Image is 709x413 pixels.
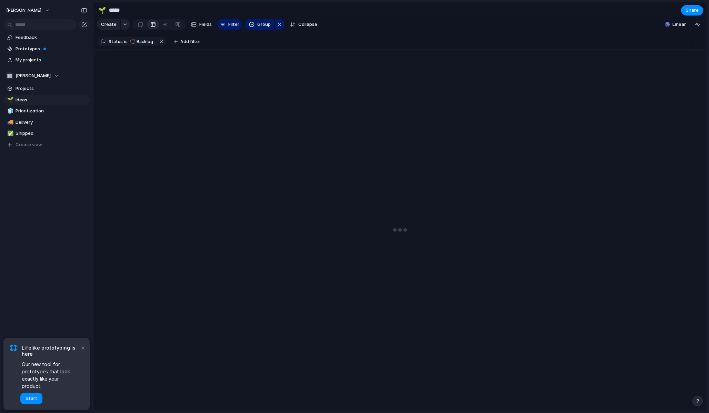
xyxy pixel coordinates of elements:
span: Filter [228,21,239,28]
a: ✅Shipped [3,128,90,139]
div: 🧊 [7,107,12,115]
span: Collapse [298,21,317,28]
span: Delivery [16,119,87,126]
a: 🧊Prioritization [3,106,90,116]
button: Add filter [170,37,204,47]
span: My projects [16,57,87,63]
span: Prioritization [16,108,87,114]
button: Start [20,393,42,404]
div: 🏢 [6,72,13,79]
a: Prototypes [3,44,90,54]
a: My projects [3,55,90,65]
span: Add filter [180,39,200,45]
span: [PERSON_NAME] [6,7,41,14]
button: Create view [3,140,90,150]
a: 🌱Ideas [3,95,90,105]
span: is [124,39,128,45]
button: Fields [188,19,214,30]
div: 🚚 [7,118,12,126]
button: Group [245,19,274,30]
span: Lifelike prototyping is here [22,345,79,357]
button: Create [97,19,120,30]
span: Linear [672,21,686,28]
span: [PERSON_NAME] [16,72,51,79]
button: ✅ [6,130,13,137]
a: Projects [3,83,90,94]
span: Fields [199,21,212,28]
span: Create [101,21,117,28]
span: Group [257,21,271,28]
span: Shipped [16,130,87,137]
div: ✅ [7,130,12,138]
span: Share [686,7,699,14]
span: Projects [16,85,87,92]
button: 🚚 [6,119,13,126]
button: Filter [217,19,242,30]
span: Backlog [137,39,153,45]
a: 🚚Delivery [3,117,90,128]
button: Share [681,5,703,16]
a: Feedback [3,32,90,43]
button: Collapse [287,19,320,30]
button: Linear [662,19,689,30]
div: 🌱 [7,96,12,104]
span: Our new tool for prototypes that look exactly like your product. [22,361,79,390]
button: 🌱 [97,5,108,16]
span: Status [109,39,123,45]
button: is [123,38,129,46]
button: 🏢[PERSON_NAME] [3,71,90,81]
span: Ideas [16,97,87,103]
button: 🧊 [6,108,13,114]
button: Dismiss [79,343,87,352]
button: 🌱 [6,97,13,103]
span: Prototypes [16,46,87,52]
div: 🌱 [98,6,106,15]
button: [PERSON_NAME] [3,5,53,16]
span: Feedback [16,34,87,41]
span: Start [26,395,37,402]
button: Backlog [128,38,157,46]
span: Create view [16,141,42,148]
